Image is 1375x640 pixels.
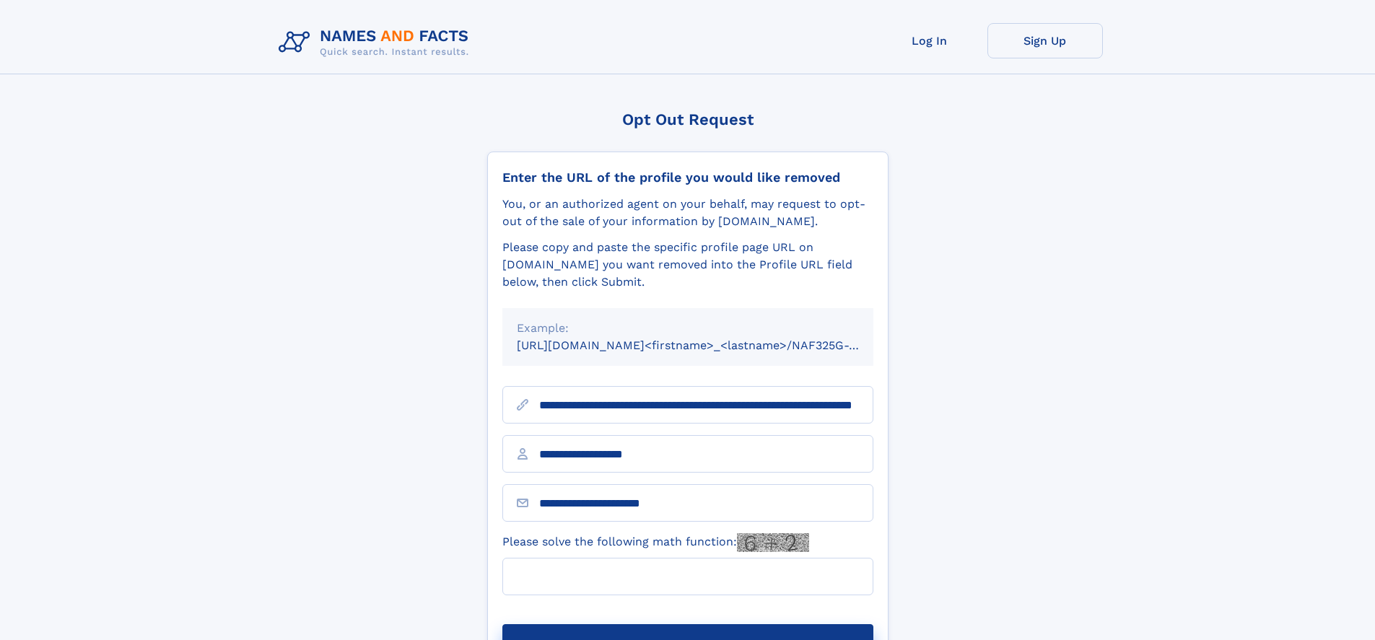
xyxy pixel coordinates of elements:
div: You, or an authorized agent on your behalf, may request to opt-out of the sale of your informatio... [502,196,873,230]
div: Enter the URL of the profile you would like removed [502,170,873,185]
div: Please copy and paste the specific profile page URL on [DOMAIN_NAME] you want removed into the Pr... [502,239,873,291]
a: Log In [872,23,987,58]
label: Please solve the following math function: [502,533,809,552]
div: Example: [517,320,859,337]
small: [URL][DOMAIN_NAME]<firstname>_<lastname>/NAF325G-xxxxxxxx [517,338,901,352]
a: Sign Up [987,23,1103,58]
img: Logo Names and Facts [273,23,481,62]
div: Opt Out Request [487,110,889,128]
